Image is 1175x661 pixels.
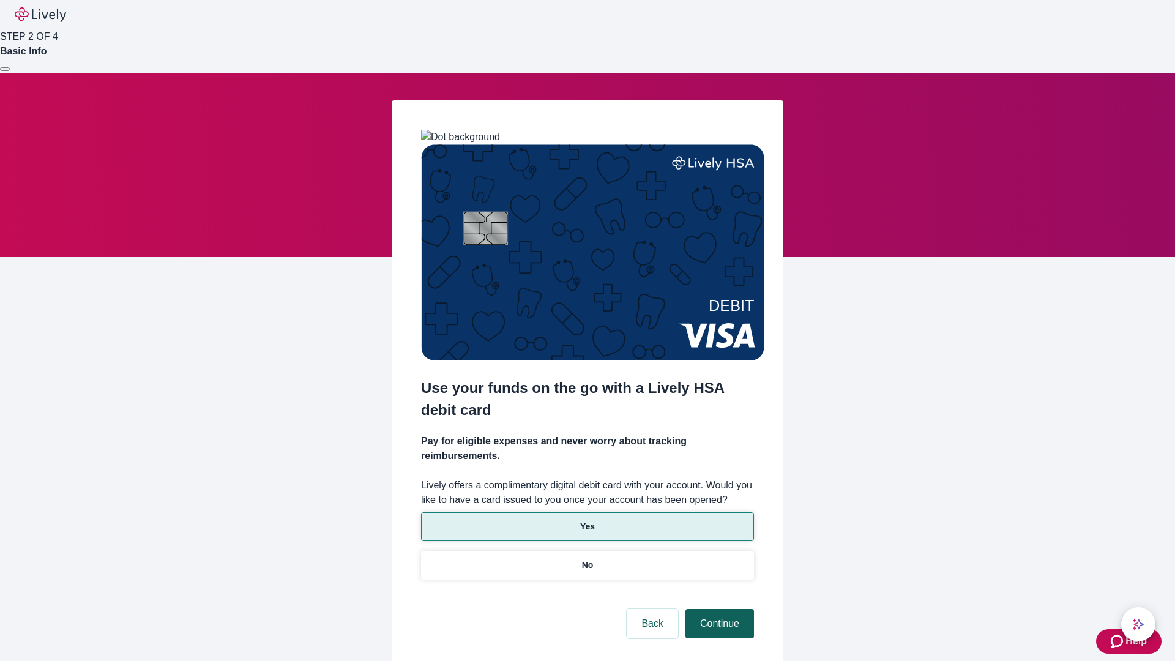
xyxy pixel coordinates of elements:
h2: Use your funds on the go with a Lively HSA debit card [421,377,754,421]
img: Lively [15,7,66,22]
img: Dot background [421,130,500,144]
button: chat [1121,607,1155,641]
p: No [582,559,594,572]
label: Lively offers a complimentary digital debit card with your account. Would you like to have a card... [421,478,754,507]
button: Back [627,609,678,638]
button: Zendesk support iconHelp [1096,629,1162,654]
p: Yes [580,520,595,533]
button: Yes [421,512,754,541]
button: No [421,551,754,580]
svg: Lively AI Assistant [1132,618,1144,630]
span: Help [1125,634,1147,649]
h4: Pay for eligible expenses and never worry about tracking reimbursements. [421,434,754,463]
img: Debit card [421,144,764,360]
button: Continue [685,609,754,638]
svg: Zendesk support icon [1111,634,1125,649]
